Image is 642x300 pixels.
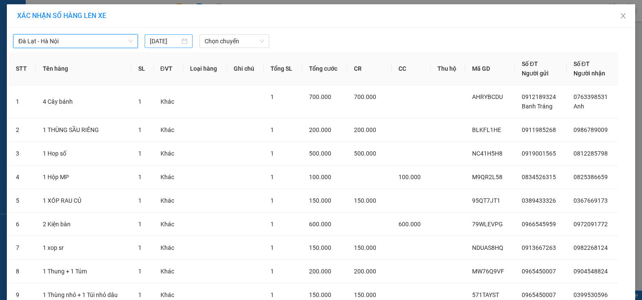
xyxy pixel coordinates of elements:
[354,150,376,157] span: 500.000
[154,142,183,165] td: Khác
[309,221,331,228] span: 600.000
[138,268,142,275] span: 1
[17,12,106,20] span: XÁC NHẬN SỐ HÀNG LÊN XE
[472,174,502,180] span: M9QR2L58
[309,197,331,204] span: 150.000
[154,213,183,236] td: Khác
[309,244,331,251] span: 150.000
[472,93,503,100] span: AHRYBCDU
[36,52,131,85] th: Tên hàng
[354,93,376,100] span: 700.000
[522,268,556,275] span: 0965450007
[472,150,502,157] span: NC41H5H8
[138,174,142,180] span: 1
[270,291,274,298] span: 1
[465,52,514,85] th: Mã GD
[9,142,36,165] td: 3
[574,268,608,275] span: 0904548824
[154,118,183,142] td: Khác
[574,93,608,100] span: 0763398531
[574,126,608,133] span: 0986789009
[522,291,556,298] span: 0965450007
[472,221,503,228] span: 79WLEVPG
[36,142,131,165] td: 1 Hop số
[574,103,584,110] span: Anh
[398,221,421,228] span: 600.000
[36,260,131,283] td: 1 Thung + 1 Túm
[302,52,348,85] th: Tổng cước
[472,197,500,204] span: 95QT7JT1
[472,291,499,298] span: 571TAYST
[154,165,183,189] td: Khác
[36,236,131,260] td: 1 xop sr
[227,52,264,85] th: Ghi chú
[354,291,376,298] span: 150.000
[154,52,183,85] th: ĐVT
[574,150,608,157] span: 0812285798
[59,46,114,65] li: VP Bến xe Nước Ngầm
[522,60,538,67] span: Số ĐT
[270,93,274,100] span: 1
[309,126,331,133] span: 200.000
[522,150,556,157] span: 0919001565
[138,126,142,133] span: 1
[9,85,36,118] td: 1
[270,221,274,228] span: 1
[18,35,133,48] span: Đà Lạt - Hà Nội
[522,70,549,77] span: Người gửi
[270,126,274,133] span: 1
[574,221,608,228] span: 0972091772
[309,93,331,100] span: 700.000
[431,52,466,85] th: Thu hộ
[150,36,180,46] input: 14/08/2025
[574,244,608,251] span: 0982268124
[309,291,331,298] span: 150.000
[138,197,142,204] span: 1
[309,174,331,180] span: 100.000
[270,150,274,157] span: 1
[9,260,36,283] td: 8
[611,4,635,28] button: Close
[9,236,36,260] td: 7
[9,189,36,213] td: 5
[574,174,608,180] span: 0825386659
[138,291,142,298] span: 1
[154,85,183,118] td: Khác
[574,60,590,67] span: Số ĐT
[522,126,556,133] span: 0911985268
[522,93,556,100] span: 0912189324
[270,268,274,275] span: 1
[309,150,331,157] span: 500.000
[472,268,504,275] span: MW76Q9VF
[138,221,142,228] span: 1
[154,189,183,213] td: Khác
[154,236,183,260] td: Khác
[138,150,142,157] span: 1
[522,197,556,204] span: 0389433326
[354,268,376,275] span: 200.000
[4,4,124,36] li: Nhà xe Tài Thắng
[354,126,376,133] span: 200.000
[354,197,376,204] span: 150.000
[154,260,183,283] td: Khác
[36,189,131,213] td: 1 XÓP RAU CỦ
[36,213,131,236] td: 2 Kiện bàn
[264,52,302,85] th: Tổng SL
[4,46,59,75] li: VP Văn phòng [GEOGRAPHIC_DATA]
[36,118,131,142] td: 1 THÙNG SẦU RIÊNG
[574,291,608,298] span: 0399530596
[9,118,36,142] td: 2
[392,52,431,85] th: CC
[270,197,274,204] span: 1
[522,221,556,228] span: 0966545959
[347,52,392,85] th: CR
[522,244,556,251] span: 0913667263
[522,174,556,180] span: 0834526315
[522,103,553,110] span: Banh Tráng
[309,268,331,275] span: 200.000
[472,244,503,251] span: NDUAS8HQ
[138,244,142,251] span: 1
[472,126,501,133] span: BLKFL1HE
[270,174,274,180] span: 1
[620,12,627,19] span: close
